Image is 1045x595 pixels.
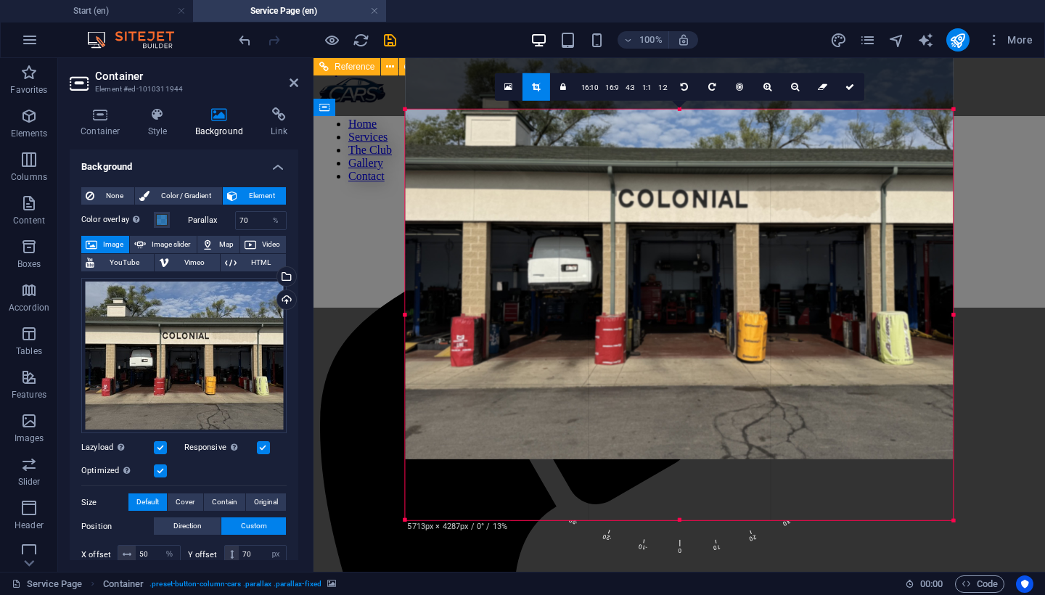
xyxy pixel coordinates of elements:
[81,439,154,456] label: Lazyload
[135,187,222,205] button: Color / Gradient
[155,254,219,271] button: Vimeo
[323,31,340,49] button: Click here to leave preview mode and continue editing
[618,31,669,49] button: 100%
[128,493,167,511] button: Default
[754,73,782,101] a: Zoom in
[353,32,369,49] i: Reload page
[223,187,286,205] button: Element
[261,236,282,253] span: Video
[11,128,48,139] p: Elements
[726,73,754,101] a: Center
[254,493,278,511] span: Original
[905,575,943,593] h6: Session time
[197,236,239,253] button: Map
[81,462,154,480] label: Optimized
[962,575,998,593] span: Code
[136,493,159,511] span: Default
[495,73,522,101] a: Select files from the file manager, stock photos, or upload file(s)
[888,32,905,49] i: Navigator
[242,187,282,205] span: Element
[655,74,671,102] a: 1:2
[236,31,253,49] button: undo
[11,171,47,183] p: Columns
[830,31,848,49] button: design
[602,74,622,102] a: 16:9
[920,575,943,593] span: 00 00
[677,33,690,46] i: On resize automatically adjust zoom level to fit chosen device.
[987,33,1033,47] span: More
[81,278,287,434] div: tempImageFVG8Xh-4lZNF3F8LxupM5gYCZEZPA.jpg
[946,28,970,52] button: publish
[10,84,47,96] p: Favorites
[949,32,966,49] i: Publish
[6,6,102,18] a: Skip to main content
[221,254,286,271] button: HTML
[830,32,847,49] i: Design (Ctrl+Alt+Y)
[981,28,1038,52] button: More
[639,31,663,49] h6: 100%
[12,575,82,593] a: Click to cancel selection. Double-click to open Pages
[930,578,933,589] span: :
[671,73,699,101] a: Rotate left 90°
[81,187,134,205] button: None
[168,493,202,511] button: Cover
[622,74,639,102] a: 4:3
[1016,575,1033,593] button: Usercentrics
[12,389,46,401] p: Features
[266,212,286,229] div: %
[70,107,137,138] h4: Container
[917,32,934,49] i: AI Writer
[260,107,298,138] h4: Link
[173,254,215,271] span: Vimeo
[176,493,194,511] span: Cover
[103,575,144,593] span: Click to select. Double-click to edit
[246,493,286,511] button: Original
[404,521,510,533] div: 5713px × 4287px / 0° / 13%
[95,83,269,96] h3: Element #ed-1010311944
[188,551,224,559] label: Y offset
[9,302,49,313] p: Accordion
[184,439,257,456] label: Responsive
[578,74,602,102] a: 16:10
[149,575,321,593] span: . preset-button-column-cars .parallax .parallax-fixed
[218,236,235,253] span: Map
[639,74,655,102] a: 1:1
[83,31,192,49] img: Editor Logo
[837,73,864,101] a: Confirm
[130,236,196,253] button: Image slider
[241,254,282,271] span: HTML
[240,236,286,253] button: Video
[15,520,44,531] p: Header
[150,236,192,253] span: Image slider
[81,518,154,535] label: Position
[99,254,149,271] span: YouTube
[327,580,336,588] i: This element contains a background
[381,31,398,49] button: save
[18,476,41,488] p: Slider
[221,517,286,535] button: Custom
[888,31,906,49] button: navigator
[382,32,398,49] i: Save (Ctrl+S)
[99,187,130,205] span: None
[184,107,261,138] h4: Background
[137,107,184,138] h4: Style
[859,32,876,49] i: Pages (Ctrl+Alt+S)
[81,236,129,253] button: Image
[522,73,550,101] a: Crop mode
[81,494,128,512] label: Size
[102,236,125,253] span: Image
[352,31,369,49] button: reload
[16,345,42,357] p: Tables
[859,31,877,49] button: pages
[204,493,245,511] button: Contain
[782,73,809,101] a: Zoom out
[81,254,154,271] button: YouTube
[81,551,118,559] label: X offset
[241,517,267,535] span: Custom
[70,149,298,176] h4: Background
[81,211,154,229] label: Color overlay
[550,73,578,101] a: Keep aspect ratio
[15,432,44,444] p: Images
[103,575,336,593] nav: breadcrumb
[917,31,935,49] button: text_generator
